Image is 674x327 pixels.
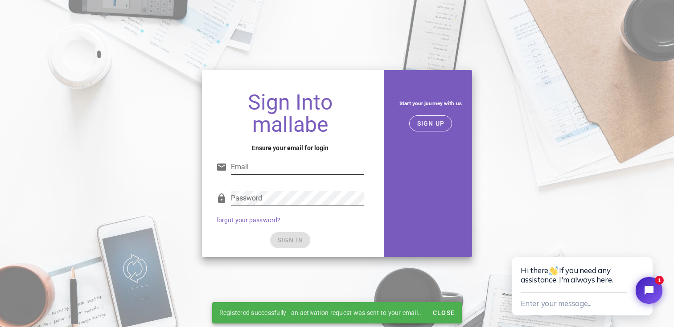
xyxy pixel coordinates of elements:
div: Registered successfully - an activation request was sent to your email.. [212,302,429,323]
span: SIGN UP [417,120,445,127]
h5: Start your journey with us [396,98,465,108]
a: forgot your password? [216,217,280,224]
h4: Ensure your email for login [216,143,364,153]
button: Close [429,305,458,321]
span: Close [432,309,455,316]
h1: Sign Into mallabe [216,91,364,136]
button: SIGN UP [409,115,452,131]
iframe: Tidio Chat [503,228,674,327]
